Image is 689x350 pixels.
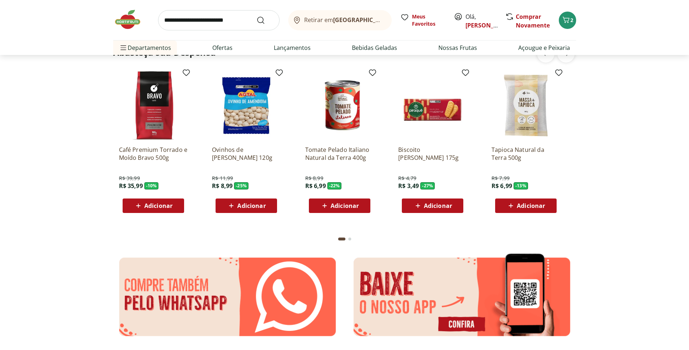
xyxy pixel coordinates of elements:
[327,182,342,189] span: - 22 %
[348,252,576,342] img: app
[333,16,455,24] b: [GEOGRAPHIC_DATA]/[GEOGRAPHIC_DATA]
[514,182,528,189] span: - 13 %
[559,12,576,29] button: Carrinho
[113,9,149,30] img: Hortifruti
[337,230,347,248] button: Current page from fs-carousel
[119,146,188,162] a: Café Premium Torrado e Moído Bravo 500g
[398,146,467,162] a: Biscoito [PERSON_NAME] 175g
[288,10,392,30] button: Retirar em[GEOGRAPHIC_DATA]/[GEOGRAPHIC_DATA]
[352,43,397,52] a: Bebidas Geladas
[492,175,510,182] span: R$ 7,99
[517,203,545,209] span: Adicionar
[402,199,463,213] button: Adicionar
[212,43,233,52] a: Ofertas
[123,199,184,213] button: Adicionar
[347,230,353,248] button: Go to page 2 from fs-carousel
[119,175,140,182] span: R$ 39,99
[305,175,323,182] span: R$ 8,99
[158,10,280,30] input: search
[398,182,419,190] span: R$ 3,49
[119,71,188,140] img: Café Premium Torrado e Moído Bravo 500g
[274,43,311,52] a: Lançamentos
[305,182,326,190] span: R$ 6,99
[465,12,498,30] span: Olá,
[144,182,159,189] span: - 10 %
[398,175,416,182] span: R$ 4,79
[212,182,233,190] span: R$ 8,99
[331,203,359,209] span: Adicionar
[398,71,467,140] img: Biscoito Maizena Piraque 175g
[119,39,171,56] span: Departamentos
[518,43,570,52] a: Açougue e Peixaria
[516,13,550,29] a: Comprar Novamente
[119,39,128,56] button: Menu
[144,203,173,209] span: Adicionar
[237,203,265,209] span: Adicionar
[256,16,274,25] button: Submit Search
[495,199,557,213] button: Adicionar
[400,13,445,27] a: Meus Favoritos
[570,17,573,24] span: 2
[492,146,560,162] a: Tapioca Natural da Terra 500g
[113,252,342,342] img: wpp
[212,175,233,182] span: R$ 11,99
[309,199,370,213] button: Adicionar
[305,71,374,140] img: Tomate Pelado Italiano Natural da Terra 400g
[216,199,277,213] button: Adicionar
[304,17,384,23] span: Retirar em
[465,21,513,29] a: [PERSON_NAME]
[492,182,512,190] span: R$ 6,99
[212,146,281,162] a: Ovinhos de [PERSON_NAME] 120g
[424,203,452,209] span: Adicionar
[420,182,435,189] span: - 27 %
[305,146,374,162] a: Tomate Pelado Italiano Natural da Terra 400g
[492,71,560,140] img: Tapioca Natural da Terra 500g
[212,71,281,140] img: Ovinhos de Amendoim Agtal 120g
[119,182,143,190] span: R$ 35,99
[412,13,445,27] span: Meus Favoritos
[234,182,248,189] span: - 25 %
[438,43,477,52] a: Nossas Frutas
